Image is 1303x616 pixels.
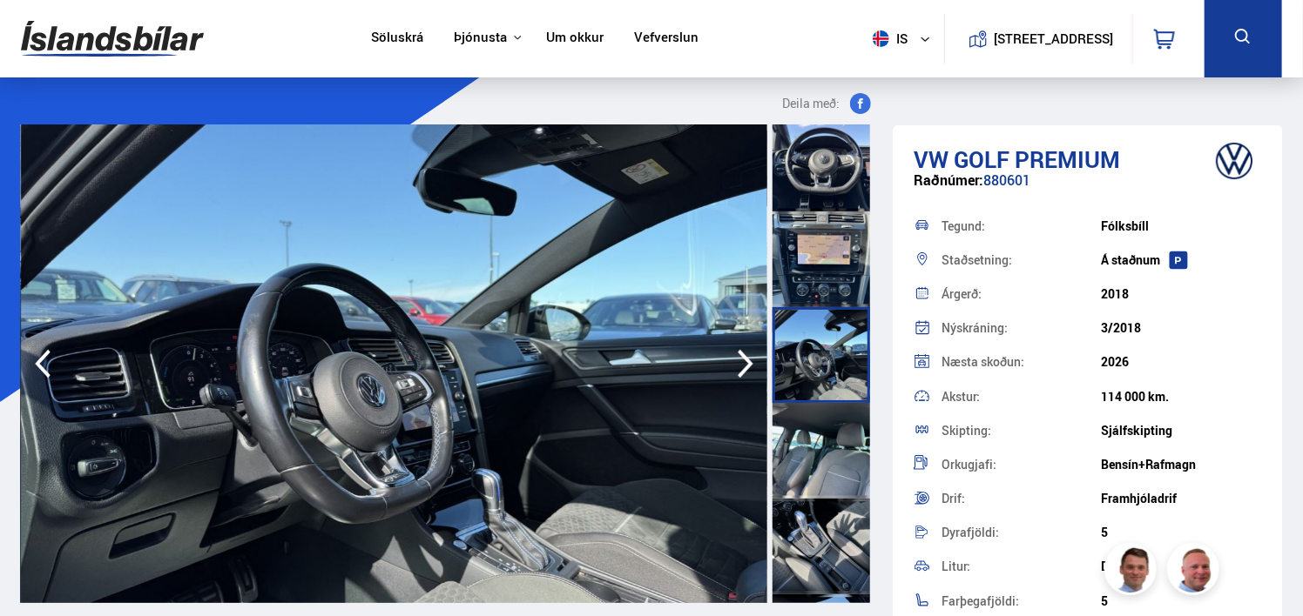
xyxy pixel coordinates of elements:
[914,172,1261,206] div: 880601
[634,30,699,48] a: Vefverslun
[1107,546,1159,598] img: FbJEzSuNWCJXmdc-.webp
[782,93,840,114] span: Deila með:
[942,356,1101,368] div: Næsta skoðun:
[546,30,604,48] a: Um okkur
[942,560,1101,572] div: Litur:
[1102,390,1261,404] div: 114 000 km.
[1102,253,1261,267] div: Á staðnum
[1102,526,1261,539] div: 5
[942,459,1101,471] div: Orkugjafi:
[1102,219,1261,233] div: Fólksbíll
[954,144,1120,175] span: Golf PREMIUM
[866,30,909,47] span: is
[942,526,1101,539] div: Dyrafjöldi:
[942,595,1101,607] div: Farþegafjöldi:
[866,13,944,64] button: is
[1102,458,1261,472] div: Bensín+Rafmagn
[942,391,1101,403] div: Akstur:
[1170,546,1222,598] img: siFngHWaQ9KaOqBr.png
[775,93,878,114] button: Deila með:
[1102,492,1261,506] div: Framhjóladrif
[1102,594,1261,608] div: 5
[21,124,767,603] img: 3484448.jpeg
[1102,287,1261,301] div: 2018
[1102,355,1261,369] div: 2026
[371,30,423,48] a: Söluskrá
[914,171,983,190] span: Raðnúmer:
[454,30,507,46] button: Þjónusta
[14,7,66,59] button: Open LiveChat chat widget
[21,10,204,67] img: G0Ugv5HjCgRt.svg
[1199,134,1269,188] img: brand logo
[873,30,889,47] img: svg+xml;base64,PHN2ZyB4bWxucz0iaHR0cDovL3d3dy53My5vcmcvMjAwMC9zdmciIHdpZHRoPSI1MTIiIGhlaWdodD0iNT...
[942,254,1101,266] div: Staðsetning:
[942,220,1101,232] div: Tegund:
[942,322,1101,334] div: Nýskráning:
[942,492,1101,505] div: Drif:
[955,14,1124,64] a: [STREET_ADDRESS]
[942,425,1101,437] div: Skipting:
[1001,31,1107,46] button: [STREET_ADDRESS]
[942,288,1101,300] div: Árgerð:
[914,144,949,175] span: VW
[1102,321,1261,335] div: 3/2018
[1102,424,1261,438] div: Sjálfskipting
[1102,559,1261,573] div: Dökkblár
